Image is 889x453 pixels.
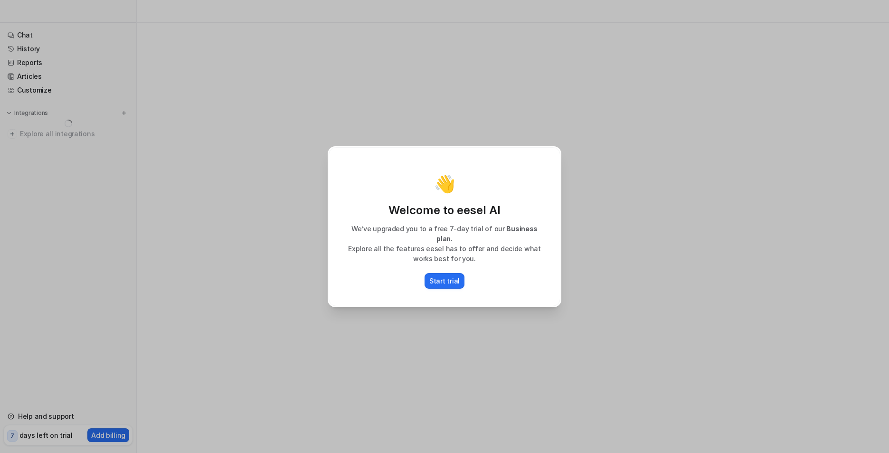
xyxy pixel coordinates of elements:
[339,203,550,218] p: Welcome to eesel AI
[425,273,464,289] button: Start trial
[339,224,550,244] p: We’ve upgraded you to a free 7-day trial of our
[429,276,460,286] p: Start trial
[339,244,550,264] p: Explore all the features eesel has to offer and decide what works best for you.
[434,174,455,193] p: 👋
